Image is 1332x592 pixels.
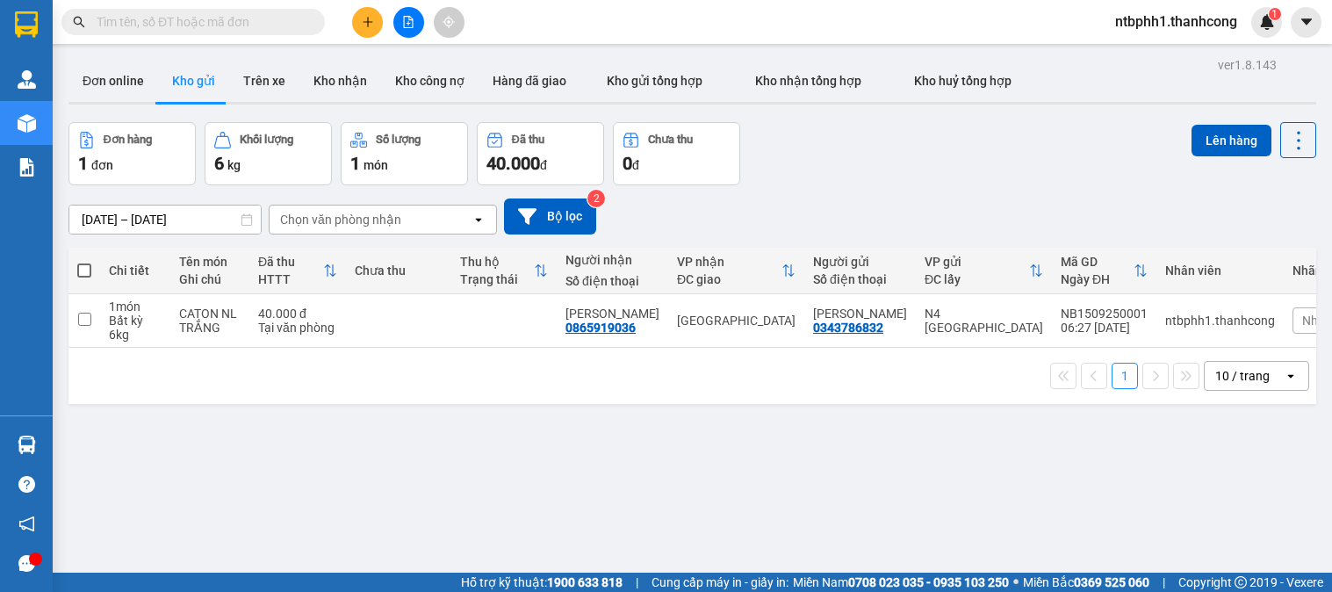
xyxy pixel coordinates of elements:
button: Đơn online [68,60,158,102]
div: 10 / trang [1215,367,1270,385]
span: caret-down [1299,14,1314,30]
img: icon-new-feature [1259,14,1275,30]
div: Nhân viên [1165,264,1275,278]
th: Toggle SortBy [249,248,346,294]
button: Kho công nợ [381,60,479,102]
span: đ [632,158,639,172]
span: Hỗ trợ kỹ thuật: [461,573,623,592]
span: Nhãn [1302,314,1332,328]
div: ĐC giao [677,272,781,286]
div: Người nhận [565,253,659,267]
div: NGUYỄN KIM TUYẾN [813,307,907,321]
sup: 2 [587,190,605,207]
img: warehouse-icon [18,70,36,89]
div: N4 [GEOGRAPHIC_DATA] [925,307,1043,335]
input: Tìm tên, số ĐT hoặc mã đơn [97,12,304,32]
button: file-add [393,7,424,38]
img: logo-vxr [15,11,38,38]
div: Số lượng [376,134,421,146]
span: 1 [78,153,88,174]
div: [GEOGRAPHIC_DATA] [677,314,796,328]
span: question-circle [18,476,35,493]
span: Kho gửi tổng hợp [607,74,702,88]
div: Tại văn phòng [258,321,337,335]
div: ver 1.8.143 [1218,55,1277,75]
button: Khối lượng6kg [205,122,332,185]
button: plus [352,7,383,38]
div: 0343786832 [813,321,883,335]
button: Bộ lọc [504,199,596,235]
span: file-add [402,16,414,28]
button: Lên hàng [1192,125,1271,156]
div: Người gửi [813,255,907,269]
span: plus [362,16,374,28]
span: đơn [91,158,113,172]
span: món [364,158,388,172]
button: 1 [1112,363,1138,389]
div: NB1509250001 [1061,307,1148,321]
span: 1 [1271,8,1278,20]
span: ⚪️ [1013,579,1019,586]
span: message [18,555,35,572]
input: Select a date range. [69,206,261,234]
div: HTTT [258,272,323,286]
button: Đơn hàng1đơn [68,122,196,185]
span: kg [227,158,241,172]
img: solution-icon [18,158,36,177]
div: 40.000 đ [258,307,337,321]
span: aim [443,16,455,28]
div: Số điện thoại [813,272,907,286]
div: Đã thu [258,255,323,269]
button: aim [434,7,464,38]
div: Chưa thu [355,264,443,278]
button: Kho gửi [158,60,229,102]
button: caret-down [1291,7,1321,38]
button: Chưa thu0đ [613,122,740,185]
button: Kho nhận [299,60,381,102]
span: | [636,573,638,592]
div: VP gửi [925,255,1029,269]
span: Kho nhận tổng hợp [755,74,861,88]
span: 1 [350,153,360,174]
div: Tên món [179,255,241,269]
div: Chi tiết [109,264,162,278]
div: 1 món [109,300,162,314]
div: ĐC lấy [925,272,1029,286]
button: Hàng đã giao [479,60,580,102]
img: warehouse-icon [18,114,36,133]
svg: open [472,213,486,227]
svg: open [1284,369,1298,383]
strong: 0708 023 035 - 0935 103 250 [848,575,1009,589]
button: Đã thu40.000đ [477,122,604,185]
div: VP nhận [677,255,781,269]
span: notification [18,516,35,532]
div: QUỲNH NHƯ [565,307,659,321]
button: Số lượng1món [341,122,468,185]
button: Trên xe [229,60,299,102]
sup: 1 [1269,8,1281,20]
span: | [1163,573,1165,592]
span: copyright [1235,576,1247,588]
div: 0865919036 [565,321,636,335]
div: Ghi chú [179,272,241,286]
div: Ngày ĐH [1061,272,1134,286]
img: warehouse-icon [18,436,36,454]
strong: 0369 525 060 [1074,575,1149,589]
th: Toggle SortBy [916,248,1052,294]
span: Miền Bắc [1023,573,1149,592]
div: Bất kỳ [109,314,162,328]
span: ntbphh1.thanhcong [1101,11,1251,32]
span: Miền Nam [793,573,1009,592]
div: Đơn hàng [104,134,152,146]
span: Cung cấp máy in - giấy in: [652,573,788,592]
div: CATON NL TRẮNG [179,307,241,335]
div: Chọn văn phòng nhận [280,211,401,228]
div: Số điện thoại [565,274,659,288]
div: 06:27 [DATE] [1061,321,1148,335]
span: 0 [623,153,632,174]
span: 6 [214,153,224,174]
div: Thu hộ [460,255,534,269]
div: Mã GD [1061,255,1134,269]
div: Khối lượng [240,134,293,146]
span: đ [540,158,547,172]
